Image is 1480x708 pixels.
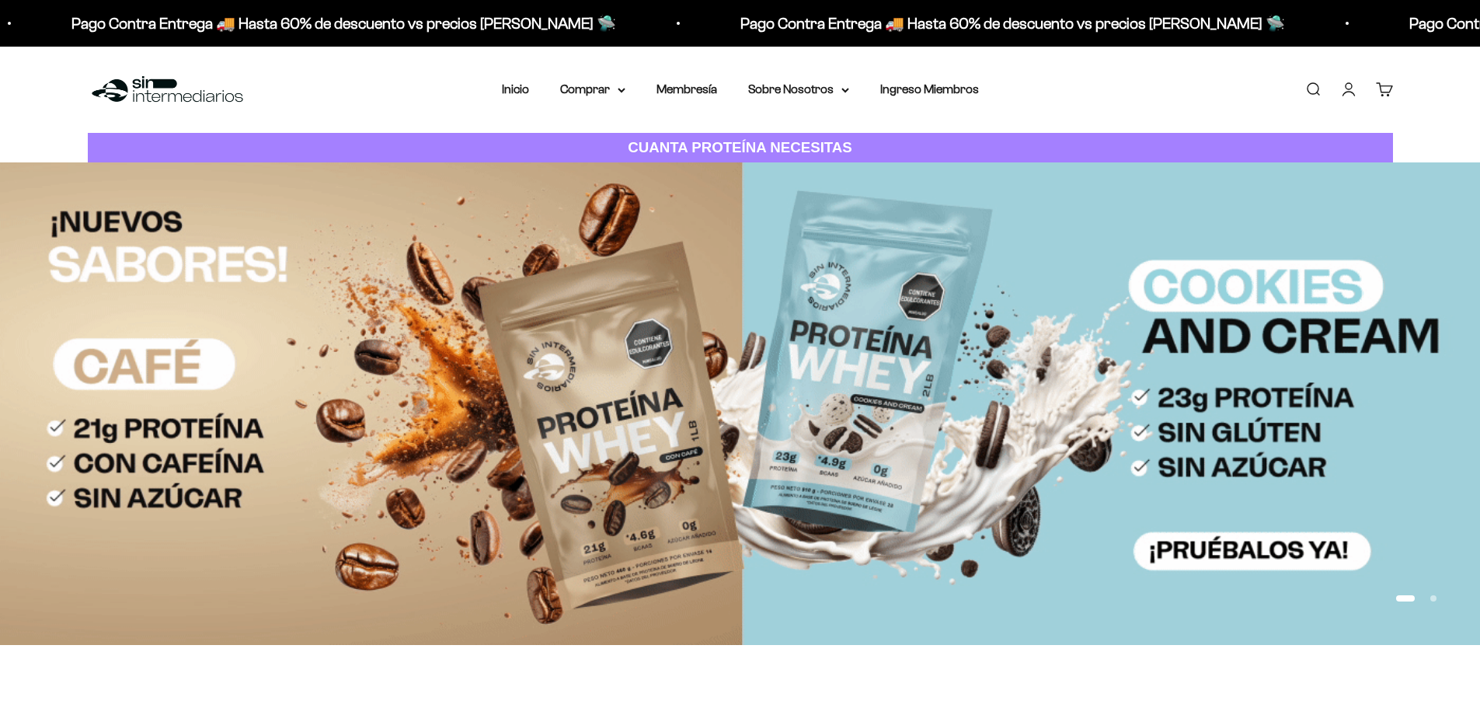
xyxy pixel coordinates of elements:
p: Pago Contra Entrega 🚚 Hasta 60% de descuento vs precios [PERSON_NAME] 🛸 [68,11,613,36]
summary: Sobre Nosotros [748,79,849,99]
p: Pago Contra Entrega 🚚 Hasta 60% de descuento vs precios [PERSON_NAME] 🛸 [737,11,1282,36]
a: Ingreso Miembros [880,82,979,96]
summary: Comprar [560,79,625,99]
a: Membresía [656,82,717,96]
a: Inicio [502,82,529,96]
a: CUANTA PROTEÍNA NECESITAS [88,133,1393,163]
strong: CUANTA PROTEÍNA NECESITAS [628,139,852,155]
